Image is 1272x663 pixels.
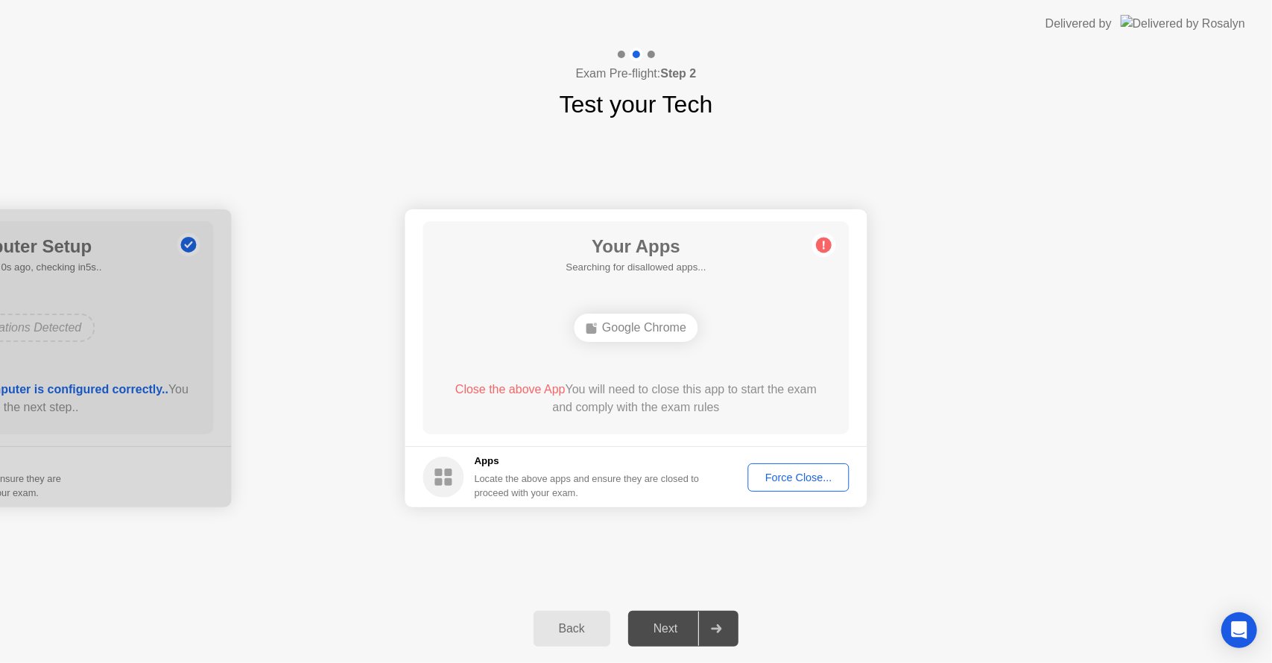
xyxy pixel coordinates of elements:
[566,260,706,275] h5: Searching for disallowed apps...
[455,383,566,396] span: Close the above App
[1121,15,1245,32] img: Delivered by Rosalyn
[1221,612,1257,648] div: Open Intercom Messenger
[475,472,700,500] div: Locate the above apps and ensure they are closed to proceed with your exam.
[475,454,700,469] h5: Apps
[560,86,713,122] h1: Test your Tech
[566,233,706,260] h1: Your Apps
[1045,15,1112,33] div: Delivered by
[748,463,849,492] button: Force Close...
[576,65,697,83] h4: Exam Pre-flight:
[534,611,610,647] button: Back
[444,381,828,416] div: You will need to close this app to start the exam and comply with the exam rules
[628,611,739,647] button: Next
[633,622,699,635] div: Next
[660,67,696,80] b: Step 2
[574,314,698,342] div: Google Chrome
[538,622,606,635] div: Back
[753,472,844,483] div: Force Close...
